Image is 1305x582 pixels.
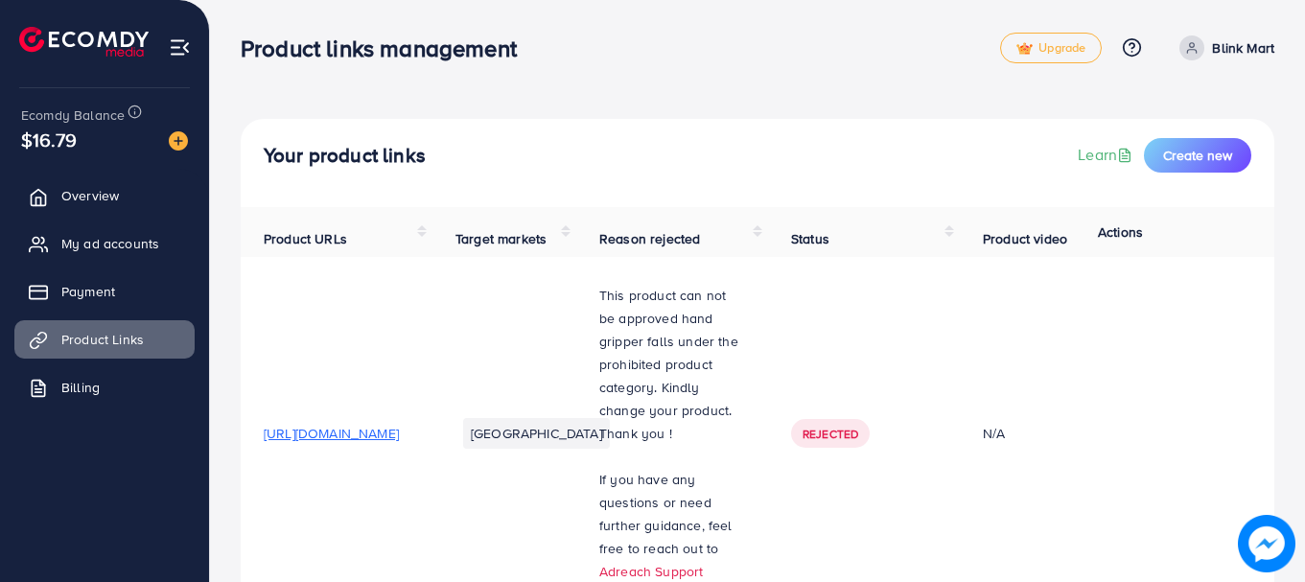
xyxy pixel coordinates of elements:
[599,229,700,248] span: Reason rejected
[983,424,1118,443] div: N/A
[61,186,119,205] span: Overview
[1163,146,1232,165] span: Create new
[14,320,195,359] a: Product Links
[169,36,191,58] img: menu
[61,282,115,301] span: Payment
[599,562,703,581] a: Adreach Support
[1000,33,1102,63] a: tickUpgrade
[61,378,100,397] span: Billing
[983,229,1067,248] span: Product video
[169,131,188,151] img: image
[803,426,858,442] span: Rejected
[1016,41,1085,56] span: Upgrade
[1238,515,1295,572] img: image
[1016,42,1033,56] img: tick
[14,272,195,311] a: Payment
[19,27,149,57] img: logo
[1212,36,1274,59] p: Blink Mart
[14,224,195,263] a: My ad accounts
[1078,144,1136,166] a: Learn
[1098,222,1143,242] span: Actions
[1144,138,1251,173] button: Create new
[14,176,195,215] a: Overview
[1172,35,1274,60] a: Blink Mart
[241,35,532,62] h3: Product links management
[14,368,195,407] a: Billing
[21,105,125,125] span: Ecomdy Balance
[463,418,610,449] li: [GEOGRAPHIC_DATA]
[264,424,399,443] span: [URL][DOMAIN_NAME]
[264,144,426,168] h4: Your product links
[599,470,733,558] span: If you have any questions or need further guidance, feel free to reach out to
[264,229,347,248] span: Product URLs
[61,330,144,349] span: Product Links
[21,126,77,153] span: $16.79
[599,286,738,443] span: This product can not be approved hand gripper falls under the prohibited product category. Kindly...
[791,229,829,248] span: Status
[61,234,159,253] span: My ad accounts
[455,229,547,248] span: Target markets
